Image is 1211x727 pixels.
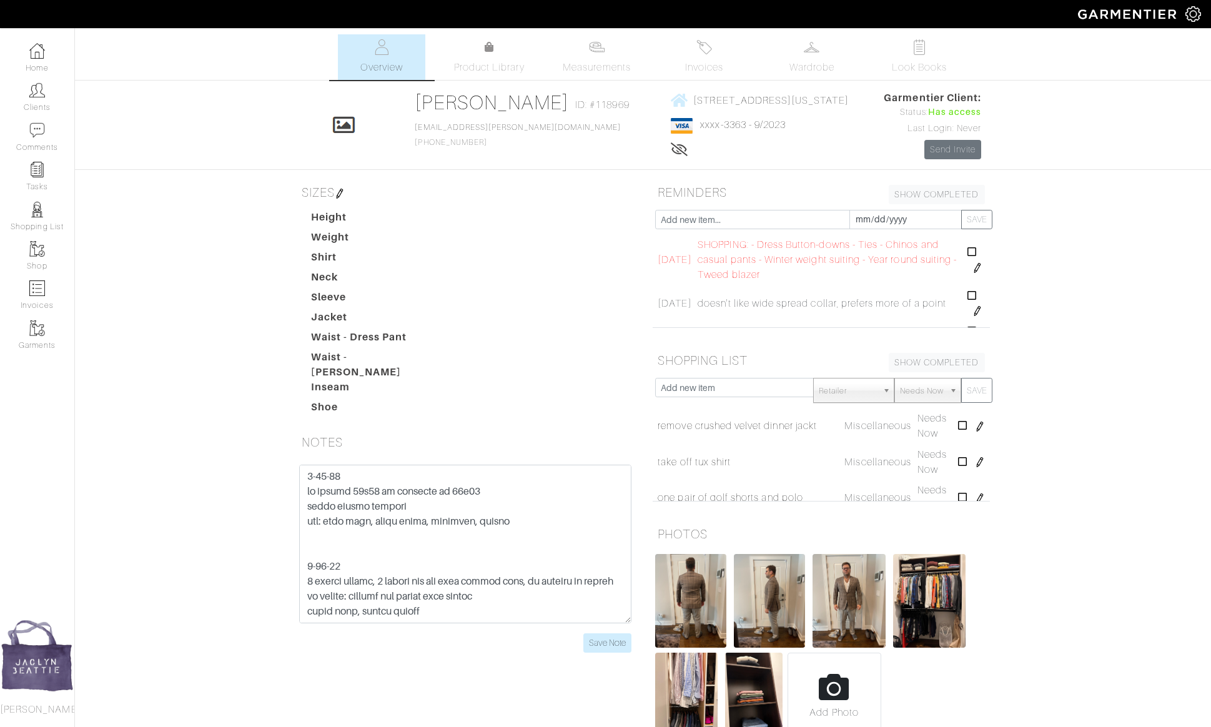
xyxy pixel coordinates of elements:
[29,320,45,336] img: garments-icon-b7da505a4dc4fd61783c78ac3ca0ef83fa9d6f193b1c9dc38574b1d14d53ca28.png
[889,185,985,204] a: SHOW COMPLETED
[299,465,631,623] textarea: 3-45-88 lo ipsumd 59s58 am consecte ad 66e03 seddo eiusmo tempori utl: etdo magn, aliqu enima, mi...
[661,34,748,80] a: Invoices
[415,123,621,147] span: [PHONE_NUMBER]
[302,250,444,270] dt: Shirt
[671,92,848,108] a: [STREET_ADDRESS][US_STATE]
[297,180,634,205] h5: SIZES
[789,60,834,75] span: Wardrobe
[924,140,982,159] a: Send Invite
[302,350,444,380] dt: Waist - [PERSON_NAME]
[302,270,444,290] dt: Neck
[655,378,814,397] input: Add new item
[302,380,444,400] dt: Inseam
[819,378,877,403] span: Retailer
[889,353,985,372] a: SHOW COMPLETED
[972,306,982,316] img: pen-cf24a1663064a2ec1b9c1bd2387e9de7a2fa800b781884d57f21acf72779bad2.png
[975,422,985,432] img: pen-cf24a1663064a2ec1b9c1bd2387e9de7a2fa800b781884d57f21acf72779bad2.png
[961,378,992,403] button: SAVE
[563,60,631,75] span: Measurements
[374,39,390,55] img: basicinfo-40fd8af6dae0f16599ec9e87c0ef1c0a1fdea2edbe929e3d69a839185d80c458.svg
[653,522,990,546] h5: PHOTOS
[29,162,45,177] img: reminder-icon-8004d30b9f0a5d33ae49ab947aed9ed385cf756f9e5892f1edd6e32f2345188e.png
[655,554,727,648] img: SZjMoY6fpGhPpyRBmeqCSCaG
[900,378,944,403] span: Needs Now
[804,39,819,55] img: wardrobe-487a4870c1b7c33e795ec22d11cfc2ed9d08956e64fb3008fe2437562e282088.svg
[658,455,731,470] a: take off tux shirt
[454,60,525,75] span: Product Library
[685,60,723,75] span: Invoices
[884,91,981,106] span: Garmentier Client:
[693,94,848,106] span: [STREET_ADDRESS][US_STATE]
[928,106,982,119] span: Has access
[892,60,947,75] span: Look Books
[302,400,444,420] dt: Shoe
[589,39,605,55] img: measurements-466bbee1fd09ba9460f595b01e5d73f9e2bff037440d3c8f018324cb6cdf7a4a.svg
[768,34,856,80] a: Wardrobe
[658,252,691,267] span: [DATE]
[553,34,641,80] a: Measurements
[911,39,927,55] img: todo-9ac3debb85659649dc8f770b8b6100bb5dab4b48dedcbae339e5042a72dfd3cc.svg
[975,457,985,467] img: pen-cf24a1663064a2ec1b9c1bd2387e9de7a2fa800b781884d57f21acf72779bad2.png
[29,241,45,257] img: garments-icon-b7da505a4dc4fd61783c78ac3ca0ef83fa9d6f193b1c9dc38574b1d14d53ca28.png
[893,554,966,648] img: RD6WE4MQkY8XuFkEhQAN7Vui
[302,330,444,350] dt: Waist - Dress Pant
[884,106,981,119] div: Status:
[698,296,946,311] span: doesn't like wide spread collar, prefers more of a point
[302,290,444,310] dt: Sleeve
[734,554,804,648] img: QmeiAZSYWddv9tRcghBfB6XB
[360,60,402,75] span: Overview
[884,122,981,136] div: Last Login: Never
[335,189,345,199] img: pen-cf24a1663064a2ec1b9c1bd2387e9de7a2fa800b781884d57f21acf72779bad2.png
[844,457,911,468] span: Miscellaneous
[961,210,992,229] button: SAVE
[583,633,631,653] input: Save Note
[876,34,963,80] a: Look Books
[1185,6,1201,22] img: gear-icon-white-bd11855cb880d31180b6d7d6211b90ccbf57a29d726f0c71d8c61bd08dd39cc2.png
[653,180,990,205] h5: REMINDERS
[29,122,45,138] img: comment-icon-a0a6a9ef722e966f86d9cbdc48e553b5cf19dbc54f86b18d962a5391bc8f6eb6.png
[29,43,45,59] img: dashboard-icon-dbcd8f5a0b271acd01030246c82b418ddd0df26cd7fceb0bd07c9910d44c42f6.png
[302,310,444,330] dt: Jacket
[917,485,947,511] span: Needs Now
[844,420,911,432] span: Miscellaneous
[297,430,634,455] h5: NOTES
[671,118,693,134] img: visa-934b35602734be37eb7d5d7e5dbcd2044c359bf20a24dc3361ca3fa54326a8a7.png
[575,97,630,112] span: ID: #118969
[415,123,621,132] a: [EMAIL_ADDRESS][PERSON_NAME][DOMAIN_NAME]
[415,91,569,114] a: [PERSON_NAME]
[917,413,947,439] span: Needs Now
[658,418,817,433] a: remove crushed velvet dinner jackt
[29,82,45,98] img: clients-icon-6bae9207a08558b7cb47a8932f037763ab4055f8c8b6bfacd5dc20c3e0201464.png
[917,449,947,475] span: Needs Now
[29,280,45,296] img: orders-icon-0abe47150d42831381b5fb84f609e132dff9fe21cb692f30cb5eec754e2cba89.png
[302,230,444,250] dt: Weight
[655,210,850,229] input: Add new item...
[972,263,982,273] img: pen-cf24a1663064a2ec1b9c1bd2387e9de7a2fa800b781884d57f21acf72779bad2.png
[975,493,985,503] img: pen-cf24a1663064a2ec1b9c1bd2387e9de7a2fa800b781884d57f21acf72779bad2.png
[653,348,990,373] h5: SHOPPING LIST
[658,490,803,505] a: one pair of golf shorts and polo
[302,210,444,230] dt: Height
[1072,3,1185,25] img: garmentier-logo-header-white-b43fb05a5012e4ada735d5af1a66efaba907eab6374d6393d1fbf88cb4ef424d.png
[338,34,425,80] a: Overview
[700,119,786,131] a: xxxx-3363 - 9/2023
[658,296,691,311] span: [DATE]
[844,492,911,503] span: Miscellaneous
[813,554,886,648] img: VwZhbMo3ZDzANTbejri4E1JL
[696,39,712,55] img: orders-27d20c2124de7fd6de4e0e44c1d41de31381a507db9b33961299e4e07d508b8c.svg
[698,237,961,282] span: SHOPPING: - Dress Button-downs - Ties - Chinos and casual pants - Winter weight suiting - Year ro...
[445,40,533,75] a: Product Library
[29,202,45,217] img: stylists-icon-eb353228a002819b7ec25b43dbf5f0378dd9e0616d9560372ff212230b889e62.png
